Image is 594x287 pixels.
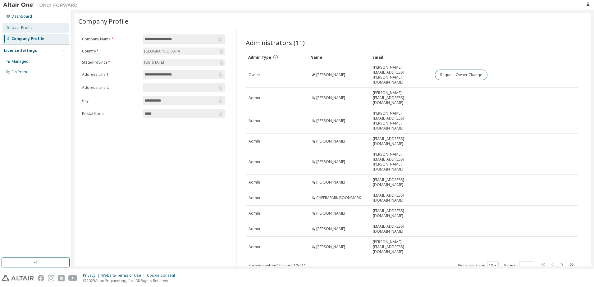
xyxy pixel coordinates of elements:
[249,118,260,123] span: Admin
[78,17,128,25] span: Company Profile
[249,95,260,100] span: Admin
[249,139,260,144] span: Admin
[83,273,101,278] div: Privacy
[373,65,429,85] span: [PERSON_NAME][EMAIL_ADDRESS][PERSON_NAME][DOMAIN_NAME]
[11,14,32,19] div: Dashboard
[2,275,34,281] img: altair_logo.svg
[82,85,139,90] label: Address Line 2
[249,159,260,164] span: Admin
[249,211,260,216] span: Admin
[11,25,33,30] div: User Profile
[316,159,345,164] span: [PERSON_NAME]
[316,211,345,216] span: [PERSON_NAME]
[143,59,225,66] div: [US_STATE]
[373,90,429,105] span: [PERSON_NAME][EMAIL_ADDRESS][DOMAIN_NAME]
[373,193,429,203] span: [EMAIL_ADDRESS][DOMAIN_NAME]
[373,208,429,218] span: [EMAIL_ADDRESS][DOMAIN_NAME]
[489,263,497,268] button: 10
[143,48,225,55] div: [GEOGRAPHIC_DATA]
[68,275,77,281] img: youtube.svg
[316,226,345,231] span: [PERSON_NAME]
[4,48,37,53] div: License Settings
[373,239,429,254] span: [PERSON_NAME][EMAIL_ADDRESS][DOMAIN_NAME]
[11,70,27,75] div: On Prem
[101,273,147,278] div: Website Terms of Use
[82,37,139,42] label: Company Name
[82,111,139,116] label: Postal Code
[316,180,345,185] span: [PERSON_NAME]
[82,49,139,54] label: Country
[143,59,165,66] div: [US_STATE]
[372,52,430,62] div: Email
[316,95,345,100] span: [PERSON_NAME]
[249,180,260,185] span: Admin
[249,226,260,231] span: Admin
[316,244,345,249] span: [PERSON_NAME]
[249,244,260,249] span: Admin
[373,177,429,187] span: [EMAIL_ADDRESS][DOMAIN_NAME]
[248,55,271,60] span: Admin Type
[435,70,487,80] button: Request Owner Change
[3,2,81,8] img: Altair One
[83,278,179,283] p: © 2025 Altair Engineering, Inc. All Rights Reserved.
[82,60,139,65] label: State/Province
[11,36,44,41] div: Company Profile
[373,152,429,172] span: [PERSON_NAME][EMAIL_ADDRESS][PERSON_NAME][DOMAIN_NAME]
[48,275,54,281] img: instagram.svg
[310,52,368,62] div: Name
[38,275,44,281] img: facebook.svg
[316,72,345,77] span: [PERSON_NAME]
[458,262,499,270] span: Items per page
[143,48,182,55] div: [GEOGRAPHIC_DATA]
[249,263,306,268] span: Showing entries 1 through 10 of 11
[246,38,305,47] span: Administrators (11)
[373,224,429,234] span: [EMAIL_ADDRESS][DOMAIN_NAME]
[504,262,534,270] span: Page n.
[82,72,139,77] label: Address Line 1
[58,275,65,281] img: linkedin.svg
[82,98,139,103] label: City
[249,72,260,77] span: Owner
[316,118,345,123] span: [PERSON_NAME]
[373,111,429,131] span: [PERSON_NAME][EMAIL_ADDRESS][PERSON_NAME][DOMAIN_NAME]
[11,59,29,64] div: Managed
[316,195,361,200] span: CHEERAPARK BOONMARK
[373,136,429,146] span: [EMAIL_ADDRESS][DOMAIN_NAME]
[249,195,260,200] span: Admin
[147,273,179,278] div: Cookie Consent
[316,139,345,144] span: [PERSON_NAME]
